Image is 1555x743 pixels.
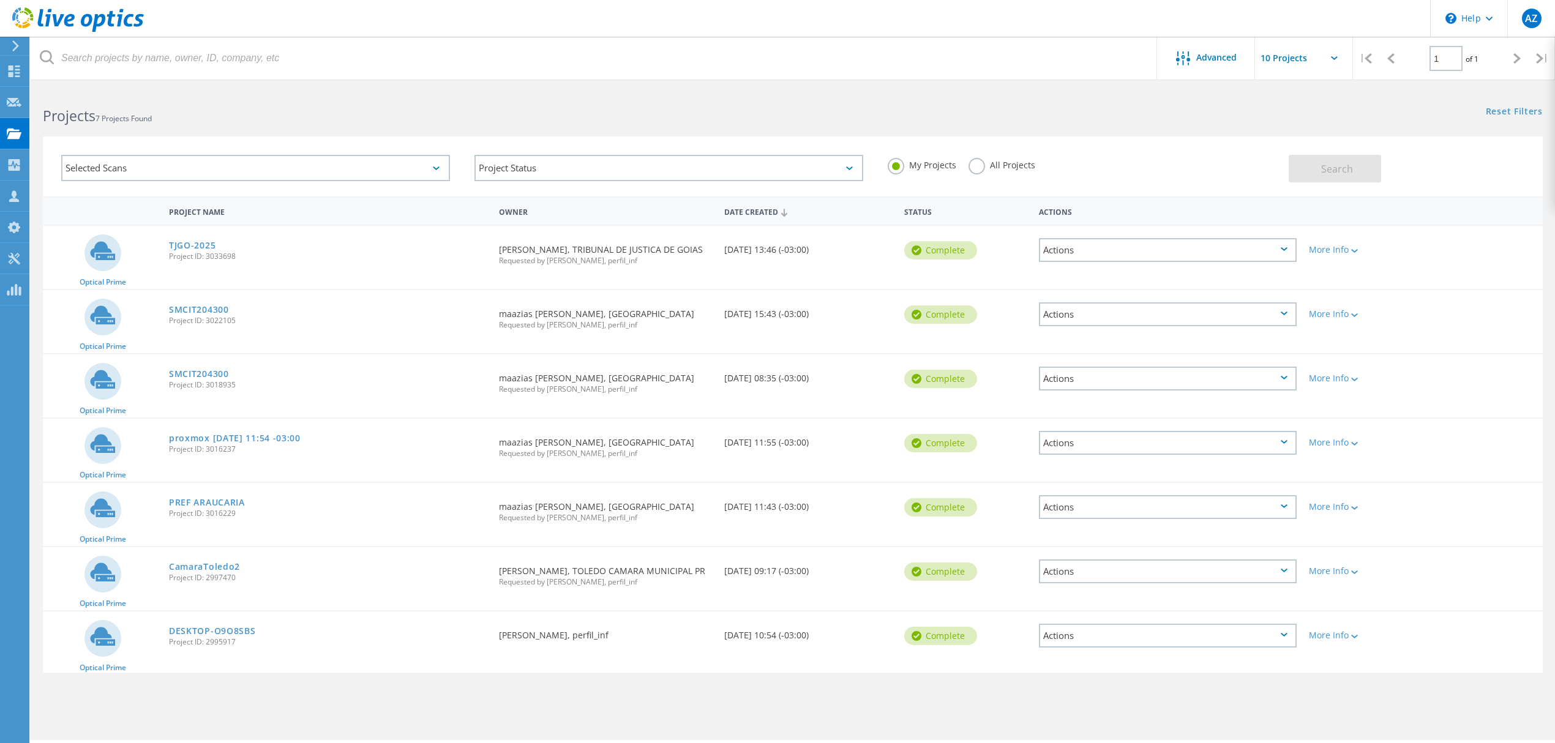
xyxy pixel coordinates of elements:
[1530,37,1555,80] div: |
[904,305,977,324] div: Complete
[1321,162,1353,176] span: Search
[499,514,712,521] span: Requested by [PERSON_NAME], perfil_inf
[493,226,718,277] div: [PERSON_NAME], TRIBUNAL DE JUSTICA DE GOIAS
[169,627,256,635] a: DESKTOP-O9O8SBS
[1353,37,1378,80] div: |
[1309,567,1417,575] div: More Info
[1445,13,1456,24] svg: \n
[718,200,898,223] div: Date Created
[169,510,487,517] span: Project ID: 3016229
[888,158,956,170] label: My Projects
[493,419,718,469] div: maazias [PERSON_NAME], [GEOGRAPHIC_DATA]
[169,638,487,646] span: Project ID: 2995917
[718,290,898,330] div: [DATE] 15:43 (-03:00)
[1039,238,1297,262] div: Actions
[80,664,126,671] span: Optical Prime
[1196,53,1237,62] span: Advanced
[493,354,718,405] div: maazias [PERSON_NAME], [GEOGRAPHIC_DATA]
[80,407,126,414] span: Optical Prime
[1309,310,1417,318] div: More Info
[80,471,126,479] span: Optical Prime
[61,155,450,181] div: Selected Scans
[163,200,493,222] div: Project Name
[499,578,712,586] span: Requested by [PERSON_NAME], perfil_inf
[718,354,898,395] div: [DATE] 08:35 (-03:00)
[474,155,863,181] div: Project Status
[904,498,977,517] div: Complete
[169,574,487,581] span: Project ID: 2997470
[904,434,977,452] div: Complete
[493,200,718,222] div: Owner
[493,290,718,341] div: maazias [PERSON_NAME], [GEOGRAPHIC_DATA]
[1039,624,1297,648] div: Actions
[904,562,977,581] div: Complete
[499,450,712,457] span: Requested by [PERSON_NAME], perfil_inf
[31,37,1158,80] input: Search projects by name, owner, ID, company, etc
[1525,13,1537,23] span: AZ
[1039,431,1297,455] div: Actions
[904,627,977,645] div: Complete
[718,483,898,523] div: [DATE] 11:43 (-03:00)
[43,106,96,125] b: Projects
[904,241,977,259] div: Complete
[169,381,487,389] span: Project ID: 3018935
[1309,438,1417,447] div: More Info
[499,321,712,329] span: Requested by [PERSON_NAME], perfil_inf
[718,611,898,652] div: [DATE] 10:54 (-03:00)
[1309,502,1417,511] div: More Info
[499,386,712,393] span: Requested by [PERSON_NAME], perfil_inf
[1033,200,1303,222] div: Actions
[898,200,1033,222] div: Status
[493,611,718,652] div: [PERSON_NAME], perfil_inf
[12,26,144,34] a: Live Optics Dashboard
[718,547,898,588] div: [DATE] 09:17 (-03:00)
[80,343,126,350] span: Optical Prime
[169,562,240,571] a: CamaraToledo2
[169,253,487,260] span: Project ID: 3033698
[1486,107,1543,118] a: Reset Filters
[1289,155,1381,182] button: Search
[80,600,126,607] span: Optical Prime
[169,317,487,324] span: Project ID: 3022105
[904,370,977,388] div: Complete
[969,158,1035,170] label: All Projects
[1039,367,1297,390] div: Actions
[169,305,229,314] a: SMCIT204300
[169,446,487,453] span: Project ID: 3016237
[169,241,215,250] a: TJGO-2025
[718,419,898,459] div: [DATE] 11:55 (-03:00)
[1309,245,1417,254] div: More Info
[169,498,245,507] a: PREF ARAUCARIA
[96,113,152,124] span: 7 Projects Found
[1039,559,1297,583] div: Actions
[493,547,718,598] div: [PERSON_NAME], TOLEDO CAMARA MUNICIPAL PR
[80,278,126,286] span: Optical Prime
[80,536,126,543] span: Optical Prime
[1309,374,1417,383] div: More Info
[169,370,229,378] a: SMCIT204300
[493,483,718,534] div: maazias [PERSON_NAME], [GEOGRAPHIC_DATA]
[1039,302,1297,326] div: Actions
[1466,54,1478,64] span: of 1
[1309,631,1417,640] div: More Info
[169,434,301,442] a: proxmox [DATE] 11:54 -03:00
[499,257,712,264] span: Requested by [PERSON_NAME], perfil_inf
[1039,495,1297,519] div: Actions
[718,226,898,266] div: [DATE] 13:46 (-03:00)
